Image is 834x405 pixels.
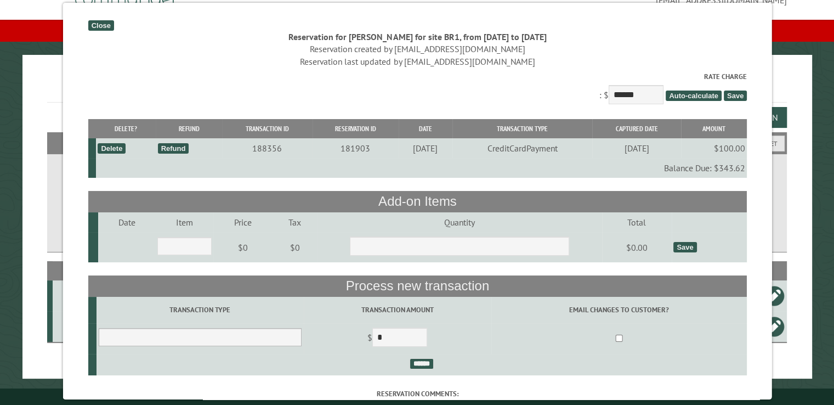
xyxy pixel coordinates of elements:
[680,119,747,138] th: Amount
[213,232,272,263] td: $0
[317,212,601,232] td: Quantity
[88,31,747,43] div: Reservation for [PERSON_NAME] for site BR1, from [DATE] to [DATE]
[602,232,672,263] td: $0.00
[452,138,592,158] td: CreditCardPayment
[88,43,747,55] div: Reservation created by [EMAIL_ADDRESS][DOMAIN_NAME]
[97,143,125,154] div: Delete
[155,212,213,232] td: Item
[592,119,680,138] th: Captured Date
[95,119,155,138] th: Delete?
[492,305,745,315] label: Email changes to customer?
[98,305,302,315] label: Transaction Type
[88,55,747,67] div: Reservation last updated by [EMAIL_ADDRESS][DOMAIN_NAME]
[312,138,398,158] td: 181903
[47,72,787,103] h1: Reservations
[88,389,747,399] label: Reservation comments:
[723,91,746,101] span: Save
[88,191,747,212] th: Add-on Items
[355,393,479,400] small: © Campground Commander LLC. All rights reserved.
[398,138,452,158] td: [DATE]
[303,323,491,354] td: $
[305,305,489,315] label: Transaction Amount
[592,138,680,158] td: [DATE]
[95,158,746,178] td: Balance Due: $343.62
[156,119,222,138] th: Refund
[272,212,317,232] td: Tax
[222,119,312,138] th: Transaction ID
[222,138,312,158] td: 188356
[98,212,155,232] td: Date
[53,261,195,280] th: Site
[213,212,272,232] td: Price
[602,212,672,232] td: Total
[88,71,747,82] label: Rate Charge
[88,275,747,296] th: Process new transaction
[88,20,114,31] div: Close
[88,71,747,107] div: : $
[57,321,193,332] div: BR1
[57,290,193,301] div: 68-[US_STATE]
[272,232,317,263] td: $0
[157,143,189,154] div: Refund
[312,119,398,138] th: Reservation ID
[665,91,721,101] span: Auto-calculate
[452,119,592,138] th: Transaction Type
[47,132,787,153] h2: Filters
[680,138,747,158] td: $100.00
[673,242,696,252] div: Save
[398,119,452,138] th: Date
